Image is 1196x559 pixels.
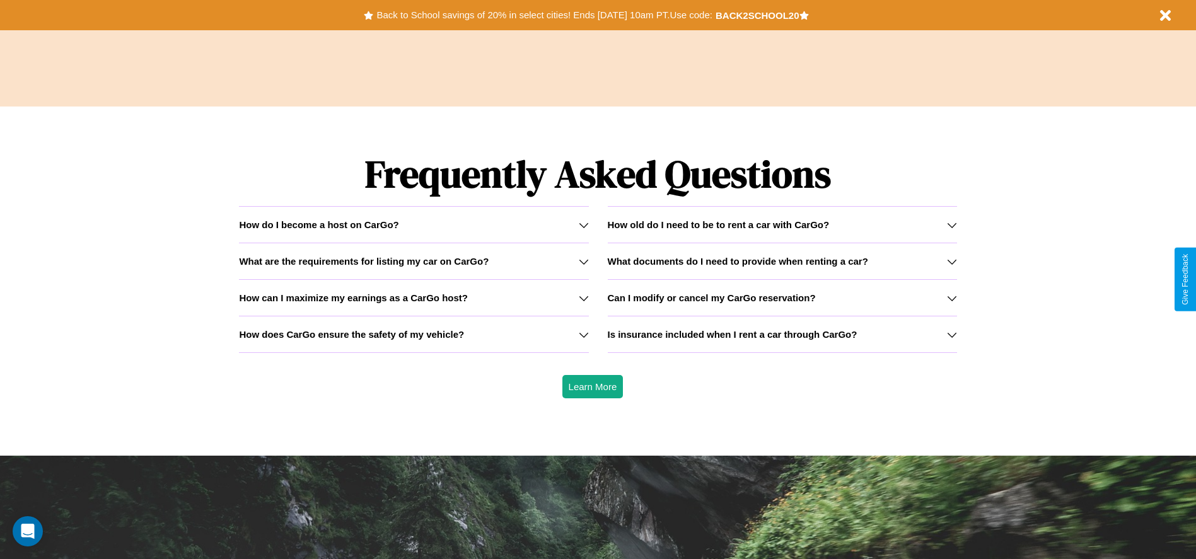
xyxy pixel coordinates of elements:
[239,219,398,230] h3: How do I become a host on CarGo?
[239,142,956,206] h1: Frequently Asked Questions
[239,329,464,340] h3: How does CarGo ensure the safety of my vehicle?
[608,256,868,267] h3: What documents do I need to provide when renting a car?
[13,516,43,546] div: Open Intercom Messenger
[608,329,857,340] h3: Is insurance included when I rent a car through CarGo?
[608,219,830,230] h3: How old do I need to be to rent a car with CarGo?
[239,292,468,303] h3: How can I maximize my earnings as a CarGo host?
[239,256,489,267] h3: What are the requirements for listing my car on CarGo?
[562,375,624,398] button: Learn More
[608,292,816,303] h3: Can I modify or cancel my CarGo reservation?
[373,6,715,24] button: Back to School savings of 20% in select cities! Ends [DATE] 10am PT.Use code:
[716,10,799,21] b: BACK2SCHOOL20
[1181,254,1190,305] div: Give Feedback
